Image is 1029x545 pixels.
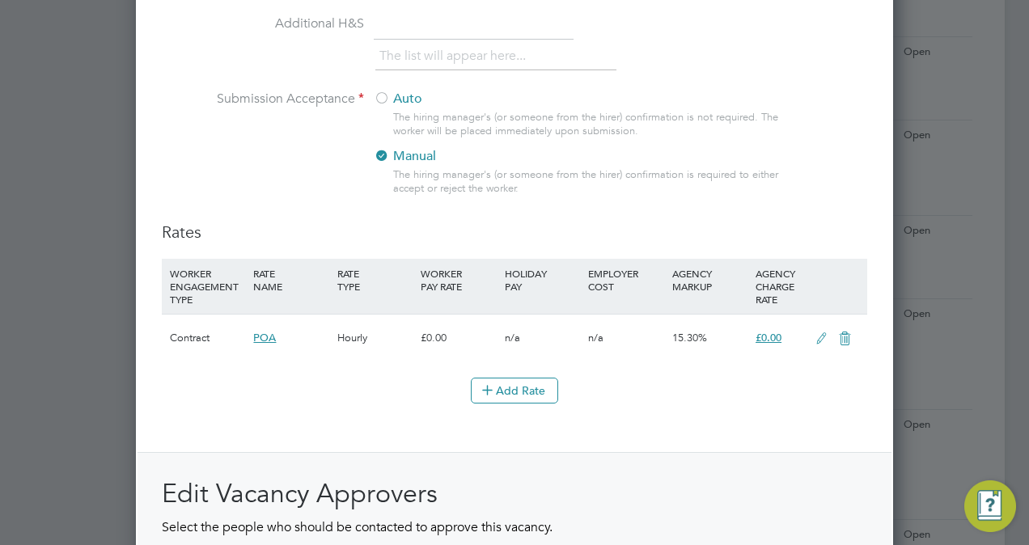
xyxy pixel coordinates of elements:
[588,331,603,344] span: n/a
[501,259,584,301] div: HOLIDAY PAY
[374,148,576,165] label: Manual
[393,111,786,138] div: The hiring manager's (or someone from the hirer) confirmation is not required. The worker will be...
[379,45,532,67] li: The list will appear here...
[752,259,807,314] div: AGENCY CHARGE RATE
[162,15,364,32] label: Additional H&S
[964,480,1016,532] button: Engage Resource Center
[253,331,276,344] span: POA
[166,315,249,361] div: Contract
[668,259,752,301] div: AGENCY MARKUP
[756,331,781,344] span: £0.00
[249,259,332,301] div: RATE NAME
[672,331,707,344] span: 15.30%
[417,315,500,361] div: £0.00
[333,315,417,361] div: Hourly
[166,259,249,314] div: WORKER ENGAGEMENT TYPE
[417,259,500,301] div: WORKER PAY RATE
[374,91,576,108] label: Auto
[471,378,558,403] button: Add Rate
[162,91,364,108] label: Submission Acceptance
[505,331,520,344] span: n/a
[584,259,667,301] div: EMPLOYER COST
[162,222,867,243] h3: Rates
[162,519,553,535] span: Select the people who should be contacted to approve this vacancy.
[162,477,867,511] h2: Edit Vacancy Approvers
[333,259,417,301] div: RATE TYPE
[393,168,786,196] div: The hiring manager's (or someone from the hirer) confirmation is required to either accept or rej...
